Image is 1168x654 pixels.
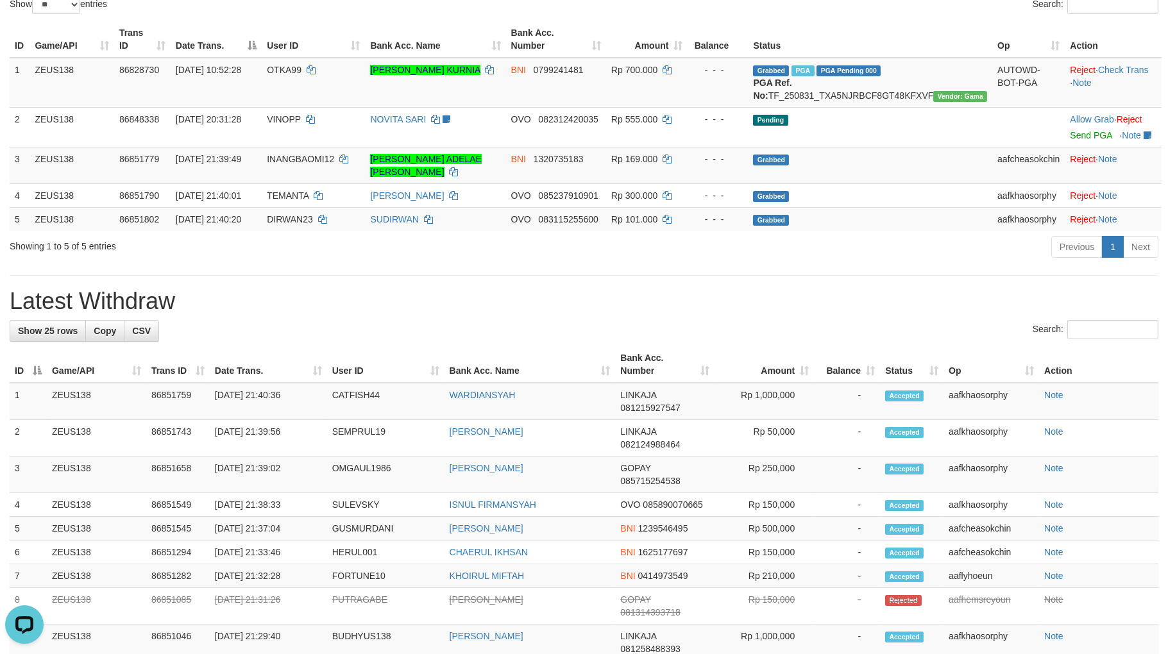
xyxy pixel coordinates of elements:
[327,564,444,588] td: FORTUNE10
[210,346,327,383] th: Date Trans.: activate to sort column ascending
[944,420,1039,457] td: aafkhaosorphy
[688,21,748,58] th: Balance
[10,541,47,564] td: 6
[176,214,241,224] span: [DATE] 21:40:20
[1033,320,1158,339] label: Search:
[10,235,477,253] div: Showing 1 to 5 of 5 entries
[119,154,159,164] span: 86851779
[176,154,241,164] span: [DATE] 21:39:49
[693,153,743,165] div: - - -
[638,571,688,581] span: Copy 0414973549 to clipboard
[885,571,924,582] span: Accepted
[176,190,241,201] span: [DATE] 21:40:01
[885,427,924,438] span: Accepted
[511,154,526,164] span: BNI
[10,420,47,457] td: 2
[715,493,814,517] td: Rp 150,000
[992,207,1065,231] td: aafkhaosorphy
[511,214,531,224] span: OVO
[620,463,650,473] span: GOPAY
[620,476,680,486] span: Copy 085715254538 to clipboard
[1070,114,1113,124] a: Allow Grab
[94,326,116,336] span: Copy
[885,595,921,606] span: Rejected
[1072,78,1092,88] a: Note
[327,383,444,420] td: CATFISH44
[814,420,880,457] td: -
[1098,154,1117,164] a: Note
[10,457,47,493] td: 3
[620,523,635,533] span: BNI
[267,154,334,164] span: INANGBAOMI12
[748,21,992,58] th: Status
[1065,147,1162,183] td: ·
[611,214,657,224] span: Rp 101.000
[885,390,924,401] span: Accepted
[450,631,523,641] a: [PERSON_NAME]
[327,346,444,383] th: User ID: activate to sort column ascending
[47,383,146,420] td: ZEUS138
[885,500,924,511] span: Accepted
[327,517,444,541] td: GUSMURDANI
[210,588,327,625] td: [DATE] 21:31:26
[1044,571,1063,581] a: Note
[1044,499,1063,510] a: Note
[715,564,814,588] td: Rp 210,000
[30,147,114,183] td: ZEUS138
[814,541,880,564] td: -
[327,457,444,493] td: OMGAUL1986
[944,588,1039,625] td: aafhemsreyoun
[1098,190,1117,201] a: Note
[370,65,480,75] a: [PERSON_NAME] KURNIA
[370,214,418,224] a: SUDIRWAN
[620,607,680,617] span: Copy 081314393718 to clipboard
[1117,114,1142,124] a: Reject
[10,346,47,383] th: ID: activate to sort column descending
[944,457,1039,493] td: aafkhaosorphy
[146,517,210,541] td: 86851545
[47,564,146,588] td: ZEUS138
[1065,183,1162,207] td: ·
[1044,463,1063,473] a: Note
[327,588,444,625] td: PUTRAGABE
[1044,426,1063,437] a: Note
[30,183,114,207] td: ZEUS138
[1044,523,1063,533] a: Note
[611,114,657,124] span: Rp 555.000
[47,588,146,625] td: ZEUS138
[753,115,788,126] span: Pending
[327,493,444,517] td: SULEVSKY
[1070,190,1096,201] a: Reject
[47,541,146,564] td: ZEUS138
[450,547,528,557] a: CHAERUL IKHSAN
[620,594,650,605] span: GOPAY
[791,65,814,76] span: Marked by aafsreyleap
[944,493,1039,517] td: aafkhaosorphy
[10,517,47,541] td: 5
[1122,130,1141,140] a: Note
[47,493,146,517] td: ZEUS138
[814,588,880,625] td: -
[47,517,146,541] td: ZEUS138
[370,114,426,124] a: NOVITA SARI
[327,420,444,457] td: SEMPRUL19
[814,493,880,517] td: -
[753,65,789,76] span: Grabbed
[365,21,505,58] th: Bank Acc. Name: activate to sort column ascending
[693,189,743,202] div: - - -
[262,21,365,58] th: User ID: activate to sort column ascending
[511,65,526,75] span: BNI
[814,457,880,493] td: -
[1065,58,1162,108] td: · ·
[538,114,598,124] span: Copy 082312420035 to clipboard
[146,493,210,517] td: 86851549
[1044,390,1063,400] a: Note
[210,420,327,457] td: [DATE] 21:39:56
[210,493,327,517] td: [DATE] 21:38:33
[30,58,114,108] td: ZEUS138
[715,346,814,383] th: Amount: activate to sort column ascending
[119,65,159,75] span: 86828730
[10,564,47,588] td: 7
[880,346,944,383] th: Status: activate to sort column ascending
[267,114,301,124] span: VINOPP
